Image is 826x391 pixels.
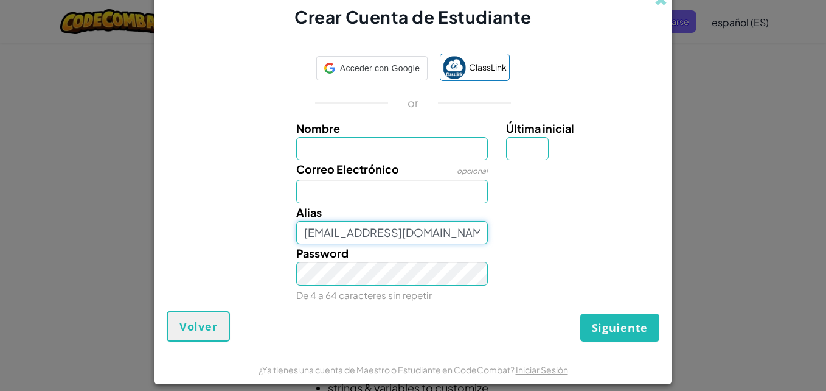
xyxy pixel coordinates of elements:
[296,246,349,260] span: Password
[296,162,399,176] span: Correo Electrónico
[340,60,420,77] span: Acceder con Google
[469,58,507,76] span: ClassLink
[179,319,217,334] span: Volver
[294,6,532,27] span: Crear Cuenta de Estudiante
[167,311,230,342] button: Volver
[592,320,648,335] span: Siguiente
[506,121,574,135] span: Última inicial
[516,364,568,375] a: Iniciar Sesión
[259,364,516,375] span: ¿Ya tienes una cuenta de Maestro o Estudiante en CodeCombat?
[443,56,466,79] img: classlink-logo-small.png
[408,96,419,110] p: or
[296,289,432,301] small: De 4 a 64 caracteres sin repetir
[316,56,428,80] div: Acceder con Google
[296,121,340,135] span: Nombre
[457,166,488,175] span: opcional
[580,314,659,342] button: Siguiente
[296,205,322,219] span: Alias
